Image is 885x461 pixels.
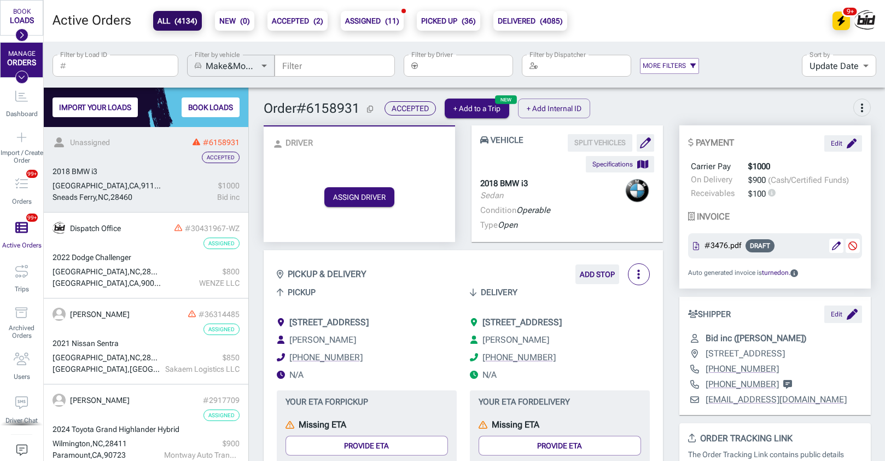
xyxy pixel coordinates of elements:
span: 9+ [842,6,859,17]
a: [PHONE_NUMBER] [289,351,363,364]
span: NC [92,439,103,448]
div: WENZE LLC [164,278,240,289]
span: Driver Chat [5,417,38,424]
button: ADD STOP [575,264,619,284]
span: [GEOGRAPHIC_DATA] [53,181,127,190]
span: Open [498,220,517,230]
span: 2024 [53,425,70,434]
button: MORE FILTERS [640,58,699,74]
span: Working hours [289,370,304,380]
span: #6158931 [203,138,240,147]
label: Filter by vehicle [195,50,240,59]
button: Make edit [829,239,843,253]
span: Nissan Sentra [72,339,119,348]
span: SHIPPER [688,308,731,321]
button: ASSIGN DRIVER [324,187,394,207]
b: DELIVERED [498,14,563,27]
span: VEHICLE [480,134,523,172]
span: [GEOGRAPHIC_DATA] [53,279,127,287]
svg: Phone notes: Jessica [781,380,794,389]
span: , [139,181,141,190]
span: Trips [15,285,29,293]
span: BMW i3 [72,167,97,176]
b: PAYMENT [696,137,734,148]
label: Filter by Load ID [60,50,107,59]
span: Order # 6158931 [264,101,376,117]
span: , [96,193,98,201]
span: 90723 [104,451,126,459]
span: Assigned [208,412,235,418]
button: + Add Internal ID [518,99,590,118]
span: Orders [12,198,32,205]
span: [STREET_ADDRESS] [289,317,369,327]
img: Dispatch Office's avatar [854,10,876,32]
span: NC [130,267,140,276]
span: , [127,353,130,362]
span: #2917709 [203,396,240,405]
b: PICKED UP [421,14,476,27]
span: , [90,439,92,448]
p: Auto generated invoice is [688,267,790,279]
span: On Delivery [691,173,732,186]
div: Unassigned [70,137,110,148]
span: Your ETA for Pickup [286,395,448,409]
a: Dispatch Office#30431967-WZAssigned2022 Dodge Challenger[GEOGRAPHIC_DATA],NC,28546[GEOGRAPHIC_DAT... [44,213,248,298]
b: ASSIGNED [345,14,399,27]
div: $ 850 [164,352,240,364]
div: $ 1000 [164,180,240,192]
span: NC [130,353,140,362]
span: Accepted [392,104,429,113]
span: Wilmington [53,439,90,448]
span: Working hours [482,370,497,380]
span: #30431967-WZ [185,224,240,233]
button: ALL(4134) [153,11,202,31]
span: , [90,451,92,459]
img: Logo_oe9Qjv9_tWgfkrx_9PMytZh_76nH7cO_tY44qLW_aC7tsvc_UaOOLWN_N728tV7_3ESyL3o_Dmz33Wk_z4m_xuI1cmF-... [53,222,66,235]
span: , [127,365,130,373]
b: ACCEPTED [272,14,323,27]
span: Sneads Ferry [53,193,96,201]
button: Stop the scheduled auto-invoicing [846,239,860,253]
button: NEW(0) [215,11,254,31]
button: ACCEPTED(2) [267,11,328,31]
button: Provide ETA [479,436,641,456]
span: $900 [748,175,766,185]
b: ALL [158,14,197,27]
div: $ 900 [164,438,240,450]
span: , [102,451,104,459]
span: Active Orders [2,241,42,249]
p: Sedan [480,189,528,202]
p: Type [480,219,550,232]
span: $1000 [748,160,770,173]
span: Driver [286,136,313,149]
span: more_vert [855,101,869,114]
span: [STREET_ADDRESS] [482,317,562,327]
button: Copy Order ID [364,103,376,116]
span: Dodge Challenger [72,253,131,262]
span: ( 4134 ) [174,16,197,25]
div: Update Date [802,55,876,77]
label: Sort by [810,50,830,59]
span: Your ETA for Delivery [479,395,641,409]
span: (Cash/Certified Funds) [768,175,849,185]
span: ( 36 ) [462,16,476,25]
button: ASSIGNED(11) [341,11,404,31]
p: Missing ETA [492,418,539,431]
span: 2018 [53,167,70,176]
p: #3476.pdf [704,240,741,251]
div: ORDERS [7,58,36,67]
span: 28307 [142,353,164,362]
strong: PICKUP & DELIVERY [288,268,366,281]
div: grid [44,127,248,461]
span: , [127,267,130,276]
button: Edit [824,306,862,323]
h5: Active Orders [53,12,131,30]
a: [PHONE_NUMBER] [706,378,779,391]
span: #36314485 [199,310,240,319]
span: ( 4085 ) [540,16,563,25]
p: Bid inc ([PERSON_NAME]) [706,332,806,345]
p: Condition [480,204,550,217]
span: Pickup [288,285,316,299]
div: MANAGE [8,50,36,58]
span: , [140,267,142,276]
